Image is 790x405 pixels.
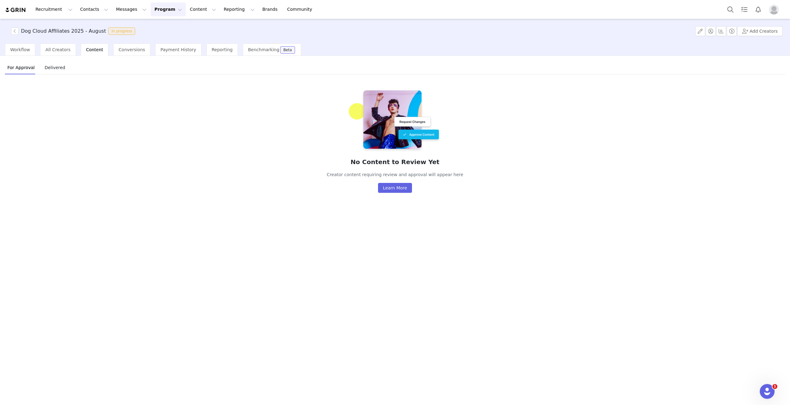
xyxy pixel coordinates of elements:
[772,384,777,389] span: 1
[738,2,751,16] a: Tasks
[5,7,27,13] img: grin logo
[108,27,135,35] span: In progress
[751,2,765,16] button: Notifications
[86,47,103,52] span: Content
[220,2,258,16] button: Reporting
[32,2,76,16] button: Recruitment
[21,27,106,35] h3: Dog Cloud Affiliates 2025 - August
[724,2,737,16] button: Search
[765,5,785,14] button: Profile
[186,2,220,16] button: Content
[283,48,292,52] div: Beta
[77,2,112,16] button: Contacts
[118,47,145,52] span: Conversions
[5,63,37,72] span: For Approval
[10,47,30,52] span: Workflow
[327,157,463,167] h2: No Content to Review Yet
[769,5,779,14] img: placeholder-profile.jpg
[259,2,283,16] a: Brands
[112,2,150,16] button: Messages
[349,89,441,152] img: forapproval-empty@2x.png
[327,172,463,178] p: Creator content requiring review and approval will appear here
[160,47,196,52] span: Payment History
[378,183,412,193] button: Learn More
[248,47,279,52] span: Benchmarking
[11,27,138,35] span: [object Object]
[737,26,783,36] button: Add Creators
[151,2,186,16] button: Program
[760,384,775,399] iframe: Intercom live chat
[284,2,319,16] a: Community
[45,47,70,52] span: All Creators
[42,63,68,72] span: Delivered
[212,47,233,52] span: Reporting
